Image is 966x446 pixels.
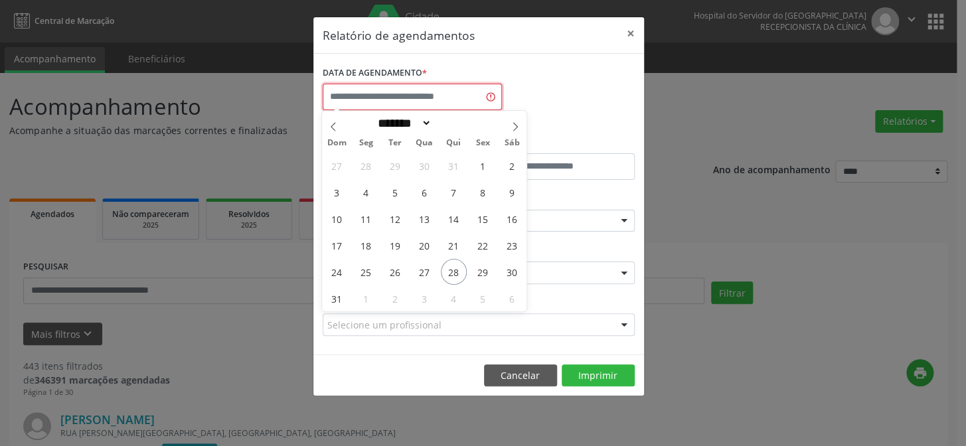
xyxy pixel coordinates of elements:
[441,232,467,258] span: Agosto 21, 2025
[441,285,467,311] span: Setembro 4, 2025
[499,285,524,311] span: Setembro 6, 2025
[382,206,408,232] span: Agosto 12, 2025
[382,259,408,285] span: Agosto 26, 2025
[353,179,379,205] span: Agosto 4, 2025
[439,139,468,147] span: Qui
[469,285,495,311] span: Setembro 5, 2025
[324,153,350,179] span: Julho 27, 2025
[412,259,438,285] span: Agosto 27, 2025
[412,232,438,258] span: Agosto 20, 2025
[441,179,467,205] span: Agosto 7, 2025
[353,206,379,232] span: Agosto 11, 2025
[382,179,408,205] span: Agosto 5, 2025
[499,259,524,285] span: Agosto 30, 2025
[324,259,350,285] span: Agosto 24, 2025
[441,259,467,285] span: Agosto 28, 2025
[353,259,379,285] span: Agosto 25, 2025
[373,116,432,130] select: Month
[482,133,635,153] label: ATÉ
[469,179,495,205] span: Agosto 8, 2025
[353,153,379,179] span: Julho 28, 2025
[412,153,438,179] span: Julho 30, 2025
[327,318,442,332] span: Selecione um profissional
[382,285,408,311] span: Setembro 2, 2025
[562,364,635,387] button: Imprimir
[382,153,408,179] span: Julho 29, 2025
[380,139,410,147] span: Ter
[324,206,350,232] span: Agosto 10, 2025
[499,206,524,232] span: Agosto 16, 2025
[468,139,497,147] span: Sex
[617,17,644,50] button: Close
[323,63,427,84] label: DATA DE AGENDAMENTO
[469,259,495,285] span: Agosto 29, 2025
[412,206,438,232] span: Agosto 13, 2025
[324,232,350,258] span: Agosto 17, 2025
[412,179,438,205] span: Agosto 6, 2025
[499,153,524,179] span: Agosto 2, 2025
[497,139,526,147] span: Sáb
[499,179,524,205] span: Agosto 9, 2025
[323,27,475,44] h5: Relatório de agendamentos
[382,232,408,258] span: Agosto 19, 2025
[324,285,350,311] span: Agosto 31, 2025
[469,153,495,179] span: Agosto 1, 2025
[469,206,495,232] span: Agosto 15, 2025
[353,285,379,311] span: Setembro 1, 2025
[412,285,438,311] span: Setembro 3, 2025
[441,206,467,232] span: Agosto 14, 2025
[441,153,467,179] span: Julho 31, 2025
[322,139,351,147] span: Dom
[469,232,495,258] span: Agosto 22, 2025
[432,116,475,130] input: Year
[484,364,557,387] button: Cancelar
[324,179,350,205] span: Agosto 3, 2025
[353,232,379,258] span: Agosto 18, 2025
[499,232,524,258] span: Agosto 23, 2025
[410,139,439,147] span: Qua
[351,139,380,147] span: Seg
